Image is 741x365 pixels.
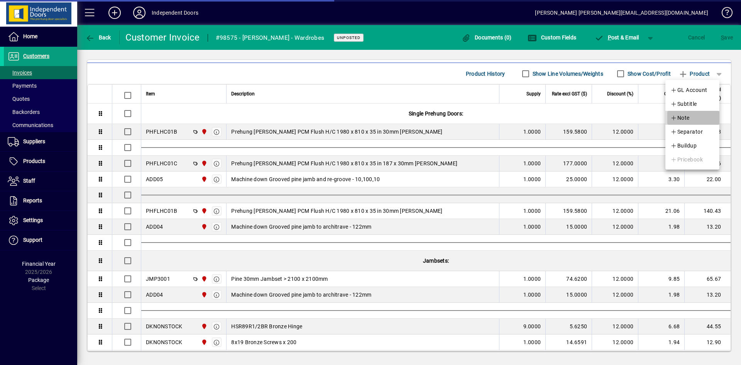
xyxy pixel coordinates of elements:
[665,125,719,139] button: Separator
[670,155,703,164] span: Pricebook
[670,127,703,136] span: Separator
[665,83,719,97] button: GL Account
[670,113,690,122] span: Note
[665,139,719,153] button: Buildup
[665,153,719,166] button: Pricebook
[670,141,697,150] span: Buildup
[670,85,707,95] span: GL Account
[665,97,719,111] button: Subtitle
[670,99,697,109] span: Subtitle
[665,111,719,125] button: Note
